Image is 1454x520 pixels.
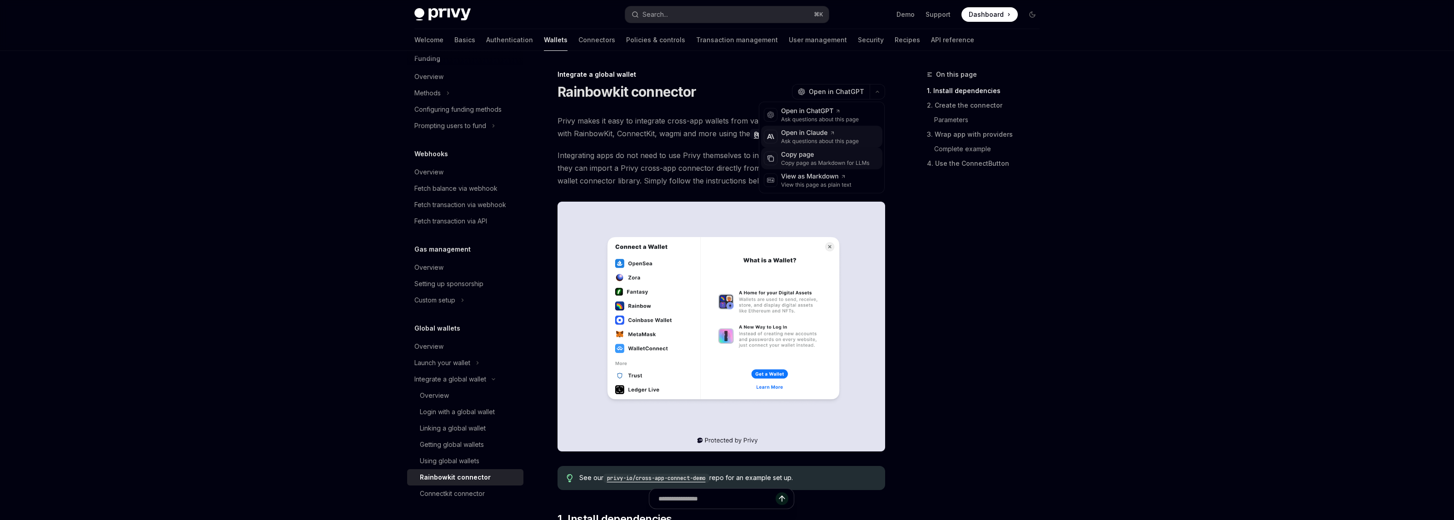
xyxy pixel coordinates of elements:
[414,323,460,334] h5: Global wallets
[642,9,668,20] div: Search...
[895,29,920,51] a: Recipes
[658,489,776,509] input: Ask a question...
[414,8,471,21] img: dark logo
[567,474,573,482] svg: Tip
[454,29,475,51] a: Basics
[420,390,449,401] div: Overview
[781,138,859,145] div: Ask questions about this page
[414,149,448,159] h5: Webhooks
[414,199,506,210] div: Fetch transaction via webhook
[407,164,523,180] a: Overview
[414,104,502,115] div: Configuring funding methods
[750,129,856,138] a: @privy-io/cross-app-connect
[407,338,523,355] a: Overview
[750,129,856,139] code: @privy-io/cross-app-connect
[414,183,498,194] div: Fetch balance via webhook
[781,150,870,159] div: Copy page
[407,101,523,118] a: Configuring funding methods
[781,172,851,181] div: View as Markdown
[858,29,884,51] a: Security
[781,159,870,167] div: Copy page as Markdown for LLMs
[558,114,885,140] span: Privy makes it easy to integrate cross-app wallets from various Privy apps into existing setups w...
[603,474,709,483] code: privy-io/cross-app-connect-demo
[414,29,443,51] a: Welcome
[407,69,523,85] a: Overview
[420,406,495,417] div: Login with a global wallet
[781,107,859,116] div: Open in ChatGPT
[544,29,568,51] a: Wallets
[626,29,685,51] a: Policies & controls
[407,292,523,308] button: Custom setup
[407,485,523,502] a: Connectkit connector
[407,387,523,404] a: Overview
[969,10,1004,19] span: Dashboard
[407,436,523,453] a: Getting global wallets
[776,492,788,505] button: Send message
[414,88,441,99] div: Methods
[579,473,876,483] span: See our repo for an example set up.
[407,371,523,387] button: Integrate a global wallet
[420,456,479,466] div: Using global wallets
[558,202,885,451] img: The Rainbowkit connector
[414,244,471,255] h5: Gas management
[809,87,864,96] span: Open in ChatGPT
[789,29,847,51] a: User management
[927,84,1047,98] a: 1. Install dependencies
[603,474,709,481] a: privy-io/cross-app-connect-demo
[414,120,486,131] div: Prompting users to fund
[414,71,443,82] div: Overview
[1025,7,1040,22] button: Toggle dark mode
[407,180,523,197] a: Fetch balance via webhook
[625,6,829,23] button: Search...⌘K
[407,404,523,420] a: Login with a global wallet
[407,276,523,292] a: Setting up sponsorship
[814,11,823,18] span: ⌘ K
[407,259,523,276] a: Overview
[781,181,851,188] div: View this page as plain text
[936,69,977,80] span: On this page
[558,70,885,79] div: Integrate a global wallet
[927,113,1047,127] a: Parameters
[407,420,523,436] a: Linking a global wallet
[792,84,870,99] button: Open in ChatGPT
[414,216,487,227] div: Fetch transaction via API
[558,84,696,100] h1: Rainbowkit connector
[414,295,455,306] div: Custom setup
[927,142,1047,156] a: Complete example
[414,262,443,273] div: Overview
[407,118,523,134] button: Prompting users to fund
[407,213,523,229] a: Fetch transaction via API
[414,167,443,178] div: Overview
[414,374,486,385] div: Integrate a global wallet
[927,156,1047,171] a: 4. Use the ConnectButton
[558,149,885,187] span: Integrating apps do not need to use Privy themselves to integrate cross-app wallets; instead, the...
[407,197,523,213] a: Fetch transaction via webhook
[414,357,470,368] div: Launch your wallet
[407,453,523,469] a: Using global wallets
[420,439,484,450] div: Getting global wallets
[696,29,778,51] a: Transaction management
[414,341,443,352] div: Overview
[896,10,915,19] a: Demo
[927,98,1047,113] a: 2. Create the connector
[931,29,974,51] a: API reference
[407,469,523,485] a: Rainbowkit connector
[420,472,491,483] div: Rainbowkit connector
[781,116,859,123] div: Ask questions about this page
[414,278,483,289] div: Setting up sponsorship
[486,29,533,51] a: Authentication
[961,7,1018,22] a: Dashboard
[420,488,485,499] div: Connectkit connector
[407,355,523,371] button: Launch your wallet
[781,129,859,138] div: Open in Claude
[927,127,1047,142] a: 3. Wrap app with providers
[420,423,486,434] div: Linking a global wallet
[926,10,951,19] a: Support
[578,29,615,51] a: Connectors
[407,85,523,101] button: Methods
